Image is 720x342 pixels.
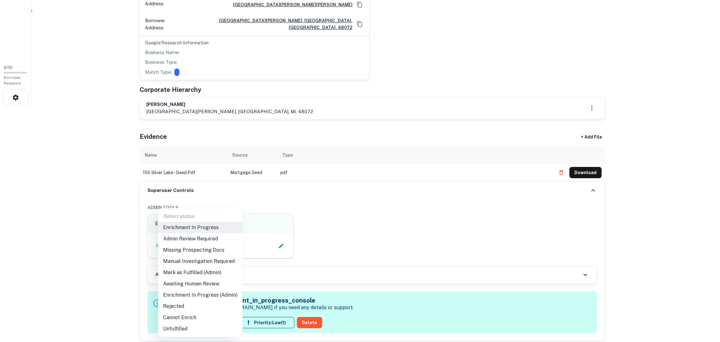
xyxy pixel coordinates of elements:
li: Enrichment In Progress (Admin) [158,289,242,301]
li: Awaiting Human Review [158,278,242,289]
iframe: Chat Widget [689,292,720,322]
li: Unfulfilled [158,323,242,334]
li: Rejected [158,301,242,312]
li: Manual Investigation Required [158,256,242,267]
li: Admin Review Required [158,233,242,244]
li: Mark as Fulfilled (Admin) [158,267,242,278]
li: Cannot Enrich [158,312,242,323]
li: Enrichment In Progress [158,222,242,233]
li: Missing Prospecting Docs [158,244,242,256]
